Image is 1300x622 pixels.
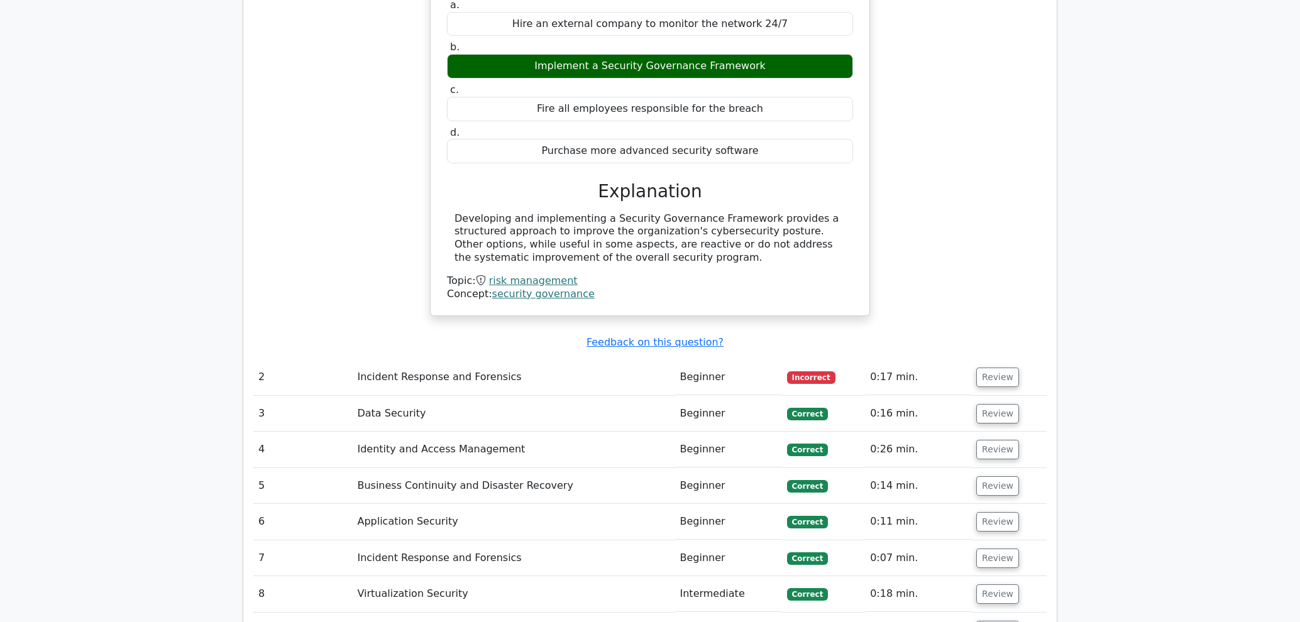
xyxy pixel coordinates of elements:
td: Incident Response and Forensics [352,359,675,395]
span: Incorrect [787,371,835,384]
td: 8 [253,576,352,612]
td: 5 [253,468,352,504]
td: 0:07 min. [865,540,971,576]
a: Feedback on this question? [587,336,724,348]
button: Review [976,404,1019,423]
div: Developing and implementing a Security Governance Framework provides a structured approach to imp... [454,212,846,265]
span: Correct [787,408,828,420]
td: Beginner [675,468,782,504]
td: Incident Response and Forensics [352,540,675,576]
td: Intermediate [675,576,782,612]
button: Review [976,368,1019,387]
span: Correct [787,444,828,456]
td: 2 [253,359,352,395]
td: 4 [253,432,352,467]
td: 0:11 min. [865,504,971,540]
td: Beginner [675,504,782,540]
td: 0:14 min. [865,468,971,504]
button: Review [976,584,1019,604]
button: Review [976,548,1019,568]
td: 0:18 min. [865,576,971,612]
td: Business Continuity and Disaster Recovery [352,468,675,504]
td: Beginner [675,396,782,432]
button: Review [976,440,1019,459]
td: Data Security [352,396,675,432]
a: risk management [489,275,578,286]
div: Hire an external company to monitor the network 24/7 [447,12,853,36]
div: Purchase more advanced security software [447,139,853,163]
td: 7 [253,540,352,576]
div: Fire all employees responsible for the breach [447,97,853,121]
span: b. [450,41,460,53]
div: Topic: [447,275,853,288]
td: Virtualization Security [352,576,675,612]
span: Correct [787,552,828,565]
span: Correct [787,480,828,493]
td: 0:17 min. [865,359,971,395]
div: Implement a Security Governance Framework [447,54,853,79]
td: Application Security [352,504,675,540]
button: Review [976,476,1019,496]
td: Beginner [675,540,782,576]
td: Identity and Access Management [352,432,675,467]
h3: Explanation [454,181,846,202]
span: c. [450,84,459,95]
td: Beginner [675,359,782,395]
td: 0:16 min. [865,396,971,432]
span: d. [450,126,460,138]
td: 0:26 min. [865,432,971,467]
td: Beginner [675,432,782,467]
div: Concept: [447,288,853,301]
a: security governance [492,288,595,300]
td: 6 [253,504,352,540]
span: Correct [787,588,828,601]
span: Correct [787,516,828,528]
button: Review [976,512,1019,532]
td: 3 [253,396,352,432]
